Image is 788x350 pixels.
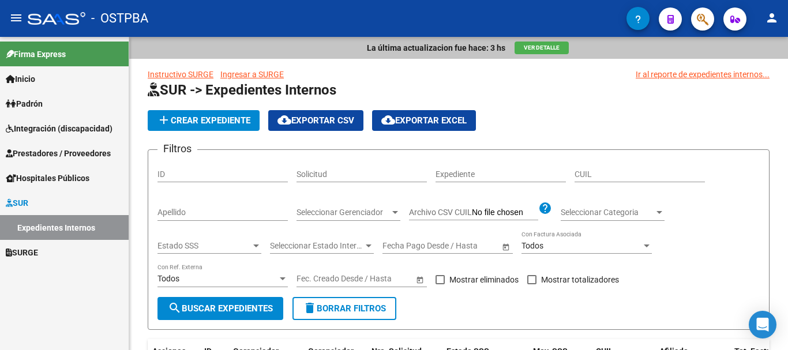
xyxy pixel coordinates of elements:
[270,241,363,251] span: Seleccionar Estado Interno
[541,273,619,287] span: Mostrar totalizadores
[277,115,354,126] span: Exportar CSV
[148,82,336,98] span: SUR -> Expedientes Internos
[157,241,251,251] span: Estado SSS
[157,141,197,157] h3: Filtros
[297,274,339,284] input: Fecha inicio
[372,110,476,131] button: Exportar EXCEL
[367,42,505,54] p: La última actualizacion fue hace: 3 hs
[382,241,425,251] input: Fecha inicio
[636,68,770,81] a: Ir al reporte de expedientes internos...
[148,110,260,131] button: Crear Expediente
[524,44,560,51] span: Ver Detalle
[472,208,538,218] input: Archivo CSV CUIL
[6,147,111,160] span: Prestadores / Proveedores
[348,274,405,284] input: Fecha fin
[303,301,317,315] mat-icon: delete
[765,11,779,25] mat-icon: person
[6,197,28,209] span: SUR
[303,303,386,314] span: Borrar Filtros
[268,110,363,131] button: Exportar CSV
[538,201,552,215] mat-icon: help
[91,6,148,31] span: - OSTPBA
[6,122,112,135] span: Integración (discapacidad)
[168,303,273,314] span: Buscar Expedientes
[414,273,426,285] button: Open calendar
[157,113,171,127] mat-icon: add
[220,70,284,79] a: Ingresar a SURGE
[409,208,472,217] span: Archivo CSV CUIL
[449,273,519,287] span: Mostrar eliminados
[6,172,89,185] span: Hospitales Públicos
[500,240,512,253] button: Open calendar
[434,241,491,251] input: Fecha fin
[6,97,43,110] span: Padrón
[157,297,283,320] button: Buscar Expedientes
[521,241,543,250] span: Todos
[157,115,250,126] span: Crear Expediente
[9,11,23,25] mat-icon: menu
[561,208,654,217] span: Seleccionar Categoria
[297,208,390,217] span: Seleccionar Gerenciador
[515,42,569,54] button: Ver Detalle
[6,246,38,259] span: SURGE
[749,311,776,338] div: Open Intercom Messenger
[157,274,179,283] span: Todos
[6,73,35,85] span: Inicio
[6,48,66,61] span: Firma Express
[381,113,395,127] mat-icon: cloud_download
[148,70,213,79] a: Instructivo SURGE
[277,113,291,127] mat-icon: cloud_download
[381,115,467,126] span: Exportar EXCEL
[292,297,396,320] button: Borrar Filtros
[168,301,182,315] mat-icon: search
